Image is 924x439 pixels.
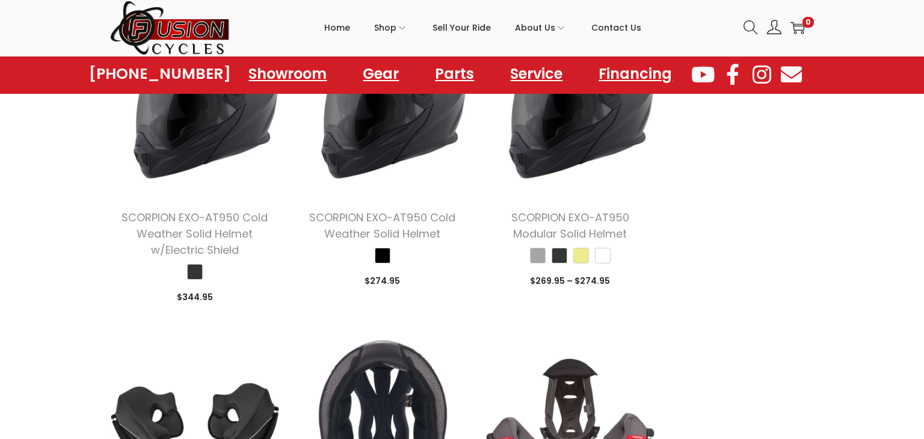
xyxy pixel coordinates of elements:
[498,60,574,88] a: Service
[433,13,491,43] span: Sell Your Ride
[324,1,350,55] a: Home
[309,210,455,241] a: SCORPION EXO-AT950 Cold Weather Solid Helmet
[515,13,555,43] span: About Us
[530,275,565,287] span: 269.95
[790,20,805,35] a: 0
[122,210,268,257] a: SCORPION EXO-AT950 Cold Weather Solid Helmet w/Electric Shield
[515,1,567,55] a: About Us
[567,275,573,287] span: –
[423,60,486,88] a: Parts
[236,60,339,88] a: Showroom
[591,13,641,43] span: Contact Us
[365,275,370,287] span: $
[177,291,213,303] span: 344.95
[574,275,610,287] span: 274.95
[587,60,684,88] a: Financing
[89,66,231,82] a: [PHONE_NUMBER]
[177,291,182,303] span: $
[433,1,491,55] a: Sell Your Ride
[324,13,350,43] span: Home
[236,60,684,88] nav: Menu
[374,13,396,43] span: Shop
[351,60,411,88] a: Gear
[591,1,641,55] a: Contact Us
[574,275,580,287] span: $
[374,1,408,55] a: Shop
[365,275,400,287] span: 274.95
[530,275,535,287] span: $
[511,210,629,241] a: SCORPION EXO-AT950 Modular Solid Helmet
[230,1,735,55] nav: Primary navigation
